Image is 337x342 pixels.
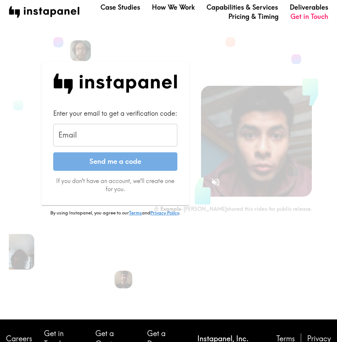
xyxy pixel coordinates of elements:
a: Deliverables [290,3,328,12]
button: Send me a code [53,152,177,171]
a: Get in Touch [290,12,328,21]
img: instapanel [9,6,79,18]
img: Spencer [115,271,132,288]
a: Case Studies [101,3,140,12]
button: Sound is off [208,174,224,190]
div: Enter your email to get a verification code: [53,109,177,118]
a: Capabilities & Services [207,3,278,12]
a: How We Work [152,3,195,12]
b: Example [160,206,181,212]
p: If you don't have an account, we'll create one for you. [53,177,177,193]
a: Pricing & Timing [228,12,279,21]
a: Terms [129,210,142,216]
p: By using Instapanel, you agree to our and . [41,210,189,216]
img: Patrick [70,40,91,61]
img: Instapanel [53,74,177,94]
a: Privacy Policy [150,210,179,216]
div: - [PERSON_NAME] shared this video for public release. [154,206,312,212]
